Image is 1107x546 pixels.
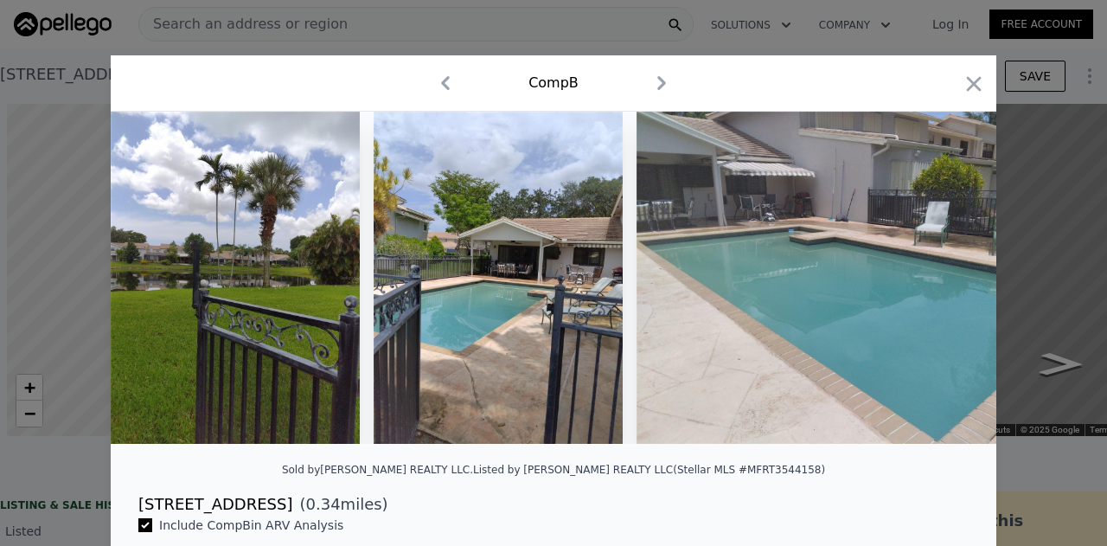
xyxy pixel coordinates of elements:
span: 0.34 [306,495,341,513]
img: Property Img [637,112,1079,444]
img: Property Img [374,112,623,444]
div: Listed by [PERSON_NAME] REALTY LLC (Stellar MLS #MFRT3544158) [473,464,825,476]
img: Property Img [111,112,360,444]
div: Sold by [PERSON_NAME] REALTY LLC . [282,464,473,476]
span: Include Comp B in ARV Analysis [152,518,350,532]
div: Comp B [528,73,579,93]
span: ( miles) [292,492,387,517]
div: [STREET_ADDRESS] [138,492,292,517]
